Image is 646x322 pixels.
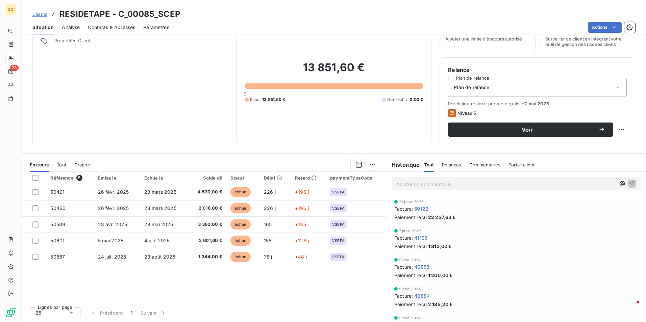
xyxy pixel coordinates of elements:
span: Relances [442,162,461,167]
span: 40858 [414,263,429,270]
span: Surveiller ce client en intégrant votre outil de gestion des risques client. [545,36,629,47]
span: 9 déc. 2024 [399,258,421,262]
span: Niveau 5 [457,110,476,116]
span: 50461 [50,189,65,195]
span: échue [230,236,251,246]
span: Non-échu [387,97,407,103]
span: Ajouter une limite d’encours autorisé [445,36,522,42]
span: échue [230,187,251,197]
span: Voir [456,127,598,132]
span: 25 [35,310,41,316]
span: Analyse [62,24,80,31]
span: 0,00 € [409,97,423,103]
span: Paiement reçu [394,301,427,308]
span: 13 851,60 € [262,97,285,103]
span: Paiement reçu [394,243,427,250]
span: Graphe [74,162,90,167]
span: Facture : [394,263,413,270]
span: +135 j [295,221,308,227]
span: Tout [424,162,434,167]
h6: Relance [448,66,627,74]
button: Suivant [136,306,171,320]
div: Statut [230,175,256,181]
span: 226 j [264,205,276,211]
span: Paiement reçu [394,272,427,279]
span: Commentaires [469,162,500,167]
span: Paiement reçu [394,214,427,221]
span: 9 déc. 2024 [399,316,421,320]
img: Logo LeanPay [5,307,16,318]
span: Tout [57,162,66,167]
span: 4 530,00 € [192,189,222,195]
span: En cours [30,162,49,167]
span: +48 j [295,254,307,260]
div: Retard [295,175,322,181]
span: 21 janv. 2025 [399,200,424,204]
span: 78 j [264,254,272,260]
div: Référence [50,175,90,181]
span: 22 237,63 € [428,214,456,221]
span: 41126 [414,234,428,241]
span: 9 déc. 2024 [399,287,421,291]
span: 4 juin 2025 [144,238,170,243]
span: 1 200,00 € [428,272,453,279]
span: Facture : [394,205,413,212]
div: Émise le [98,175,136,181]
span: 3 360,00 € [192,221,222,228]
button: Actions [588,22,622,33]
h6: Historique [386,161,420,169]
span: Facture : [394,292,413,299]
span: 50857 [50,254,65,260]
span: 24 juil. 2025 [98,254,126,260]
h3: RESIDETAPE - C_00085_SCEP [59,8,180,20]
span: 2 601,60 € [192,237,222,244]
span: 28 mai 2025 [144,221,173,227]
h2: 13 851,60 € [245,61,423,81]
button: Précédent [86,306,127,320]
span: 28 [10,65,19,71]
span: 50589 [50,221,65,227]
span: 2 016,00 € [192,205,222,212]
span: Prochaine relance prévue depuis le [448,101,627,106]
button: 1 [127,306,136,320]
span: 40884 [414,292,430,299]
span: 28 mars 2025 [144,189,176,195]
div: Solde dû [192,175,222,181]
span: VSEPA [332,255,345,259]
div: paymentTypeCode [330,175,382,181]
span: Clients [32,11,47,17]
span: VSEPA [332,190,345,194]
span: VSEPA [332,206,345,210]
span: 28 avr. 2025 [98,221,127,227]
span: 28 mars 2025 [144,205,176,211]
span: Paramètres [143,24,169,31]
span: Échu [250,97,260,103]
span: Plan de relance [454,84,489,91]
span: 158 j [264,238,274,243]
span: +128 j [295,238,309,243]
span: échue [230,203,251,213]
span: VSEPA [332,222,345,226]
span: Portail client [508,162,535,167]
div: Échue le [144,175,184,181]
span: 2 185,20 € [428,301,453,308]
span: 50601 [50,238,65,243]
button: Voir [448,123,613,137]
span: 0 [244,91,246,97]
span: échue [230,219,251,230]
span: 1 812,00 € [428,243,452,250]
span: 1 344,00 € [192,253,222,260]
span: Contacts & Adresses [88,24,135,31]
span: 23 août 2025 [144,254,175,260]
span: Facture : [394,234,413,241]
span: +196 j [295,205,309,211]
span: 5 [76,175,82,181]
iframe: Intercom live chat [623,299,639,315]
span: 7 mai 2025 [524,101,549,106]
span: 26 févr. 2025 [98,189,129,195]
a: Clients [32,11,47,18]
span: Propriétés Client [54,38,220,47]
span: +196 j [295,189,309,195]
span: 50460 [50,205,66,211]
span: échue [230,252,251,262]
